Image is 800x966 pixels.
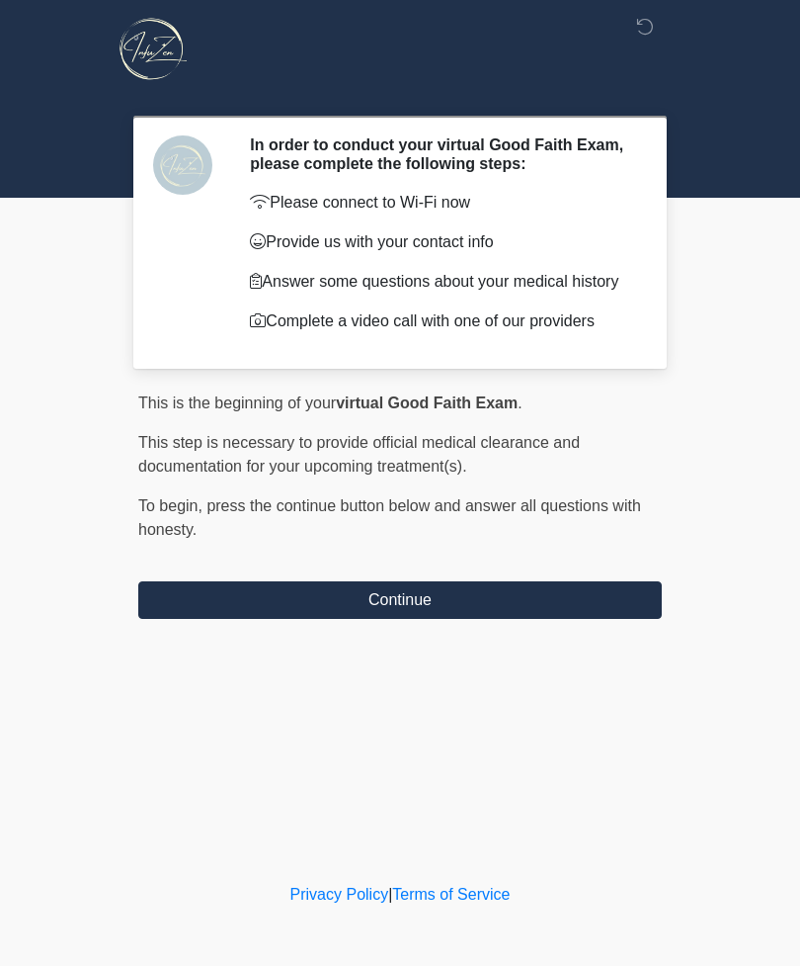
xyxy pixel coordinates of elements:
p: Complete a video call with one of our providers [250,309,632,333]
a: Terms of Service [392,886,510,903]
span: press the continue button below and answer all questions with honesty. [138,497,641,538]
img: InfuZen Health Logo [119,15,187,83]
a: Privacy Policy [290,886,389,903]
a: | [388,886,392,903]
span: This is the beginning of your [138,395,336,411]
p: Please connect to Wi-Fi now [250,191,632,215]
button: Continue [138,581,662,619]
h2: In order to conduct your virtual Good Faith Exam, please complete the following steps: [250,135,632,173]
p: Answer some questions about your medical history [250,270,632,294]
span: To begin, [138,497,206,514]
span: . [518,395,521,411]
span: This step is necessary to provide official medical clearance and documentation for your upcoming ... [138,434,580,475]
strong: virtual Good Faith Exam [336,395,518,411]
p: Provide us with your contact info [250,230,632,254]
img: Agent Avatar [153,135,212,195]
